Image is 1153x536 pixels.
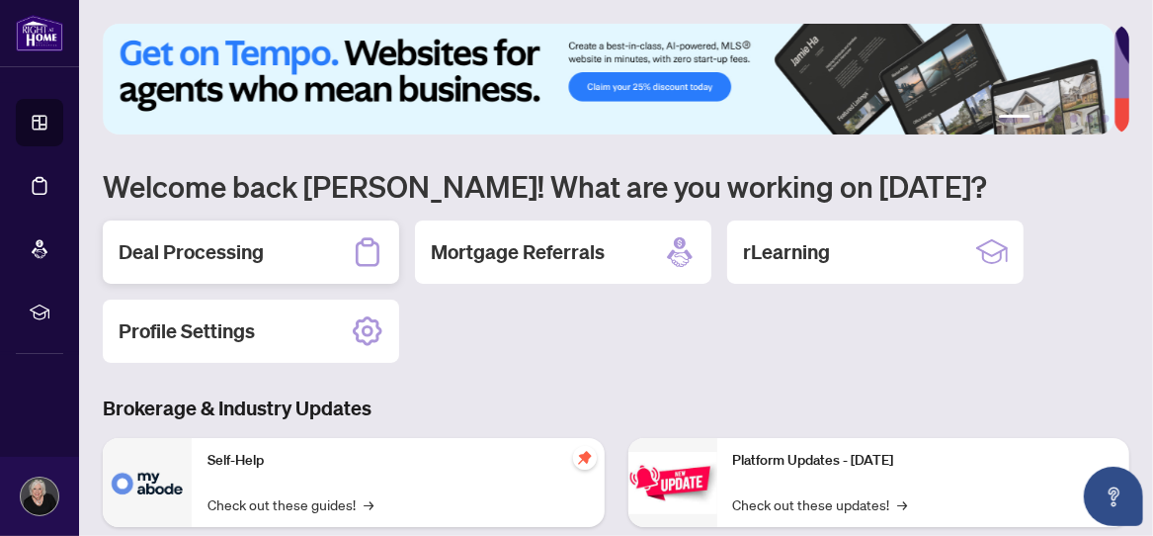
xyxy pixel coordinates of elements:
h2: rLearning [743,238,830,266]
button: 3 [1054,115,1062,123]
button: 2 [1038,115,1046,123]
h2: Deal Processing [119,238,264,266]
button: Open asap [1084,467,1143,526]
span: pushpin [573,446,597,470]
h2: Mortgage Referrals [431,238,605,266]
p: Self-Help [207,450,589,472]
button: 4 [1070,115,1078,123]
h2: Profile Settings [119,317,255,345]
img: Self-Help [103,438,192,527]
a: Check out these updates!→ [733,493,908,515]
p: Platform Updates - [DATE] [733,450,1114,472]
h3: Brokerage & Industry Updates [103,395,1129,422]
span: → [898,493,908,515]
button: 1 [999,115,1030,123]
img: logo [16,15,63,51]
img: Platform Updates - June 23, 2025 [628,452,717,514]
img: Profile Icon [21,478,58,515]
button: 5 [1086,115,1094,123]
img: Slide 0 [103,24,1114,134]
h1: Welcome back [PERSON_NAME]! What are you working on [DATE]? [103,167,1129,205]
button: 6 [1102,115,1110,123]
a: Check out these guides!→ [207,493,373,515]
span: → [364,493,373,515]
